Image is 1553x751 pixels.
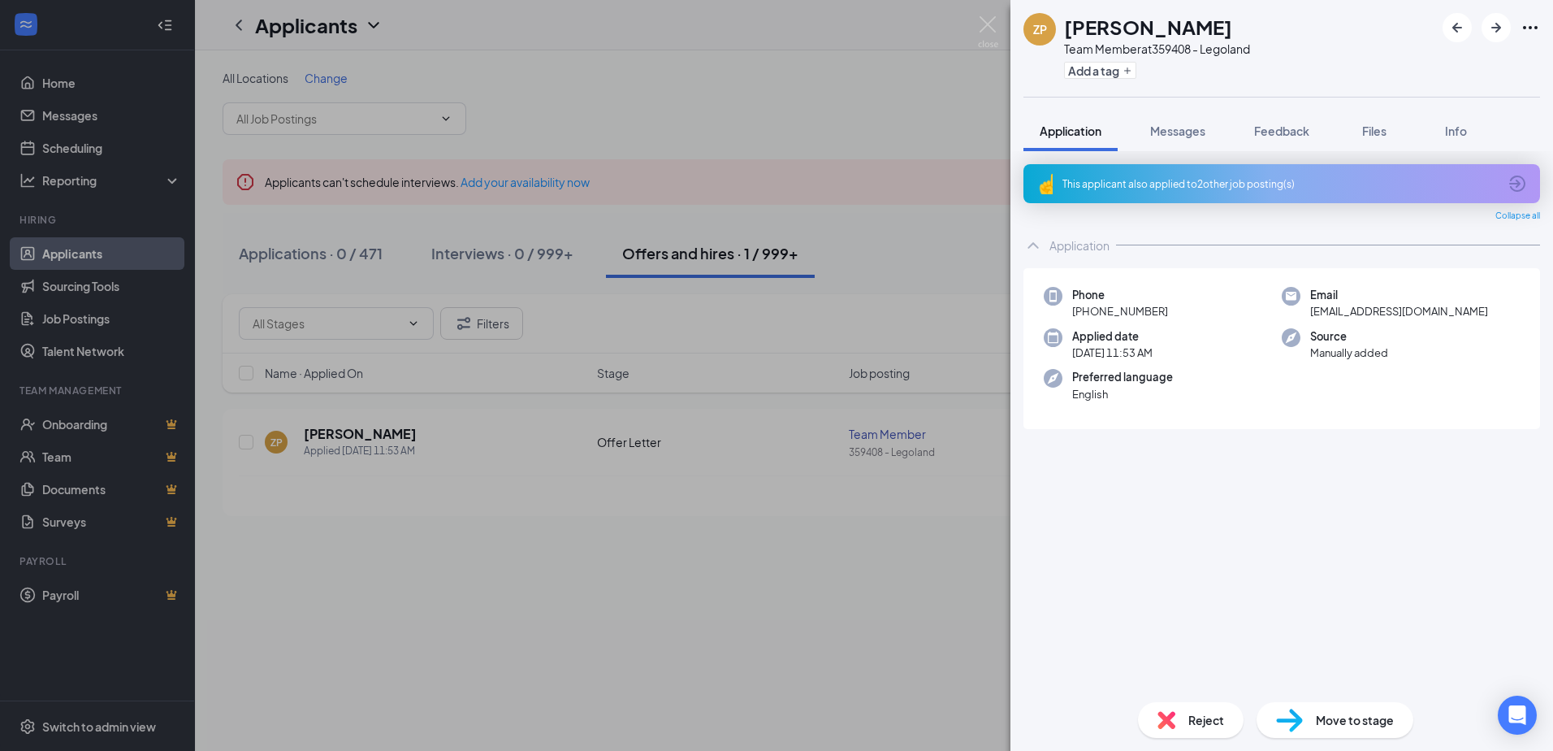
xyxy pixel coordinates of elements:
button: ArrowLeftNew [1443,13,1472,42]
span: Feedback [1254,124,1309,138]
span: Info [1445,124,1467,138]
svg: ArrowRight [1486,18,1506,37]
svg: ArrowLeftNew [1447,18,1467,37]
svg: Plus [1123,66,1132,76]
span: Applied date [1072,328,1153,345]
span: Collapse all [1495,210,1540,223]
div: Team Member at 359408 - Legoland [1064,41,1250,57]
svg: ArrowCircle [1508,174,1527,193]
span: English [1072,386,1173,402]
span: Preferred language [1072,369,1173,385]
span: Move to stage [1316,711,1394,729]
span: Files [1362,124,1386,138]
svg: ChevronUp [1023,236,1043,255]
span: [DATE] 11:53 AM [1072,345,1153,361]
svg: Ellipses [1521,18,1540,37]
span: Source [1310,328,1388,345]
span: Manually added [1310,345,1388,361]
span: Messages [1150,124,1205,138]
span: Application [1040,124,1101,138]
button: PlusAdd a tag [1064,62,1136,79]
div: Application [1049,237,1110,254]
span: Email [1310,287,1488,303]
div: Open Intercom Messenger [1498,696,1537,735]
span: [PHONE_NUMBER] [1072,303,1168,319]
h1: [PERSON_NAME] [1064,13,1232,41]
button: ArrowRight [1482,13,1511,42]
span: Phone [1072,287,1168,303]
div: This applicant also applied to 2 other job posting(s) [1062,177,1498,191]
span: Reject [1188,711,1224,729]
div: ZP [1033,21,1047,37]
span: [EMAIL_ADDRESS][DOMAIN_NAME] [1310,303,1488,319]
